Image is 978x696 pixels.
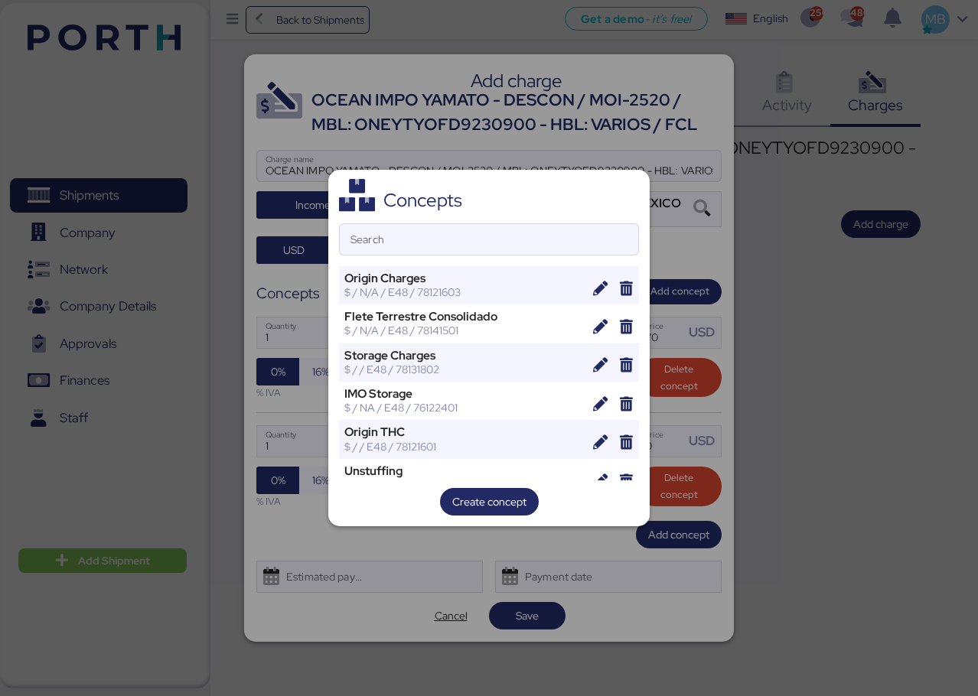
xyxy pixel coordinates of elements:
input: Search [340,224,638,255]
span: Create concept [452,493,526,511]
div: $ / N/A / E48 / 78121603 [344,285,582,299]
div: Origin THC [344,425,582,439]
div: Storage Charges [344,349,582,363]
div: Flete Terrestre Consolidado [344,310,582,324]
div: $ / N/A / E48 / 78141501 [344,324,582,337]
div: IMO Storage [344,387,582,401]
div: Unstuffing [344,464,582,478]
div: $ / NA / E48 / 76122401 [344,401,582,415]
div: Origin Charges [344,272,582,285]
button: Create concept [440,488,539,515]
div: $ / T/CBM / E48 / 78131802 [344,478,582,492]
div: $ / / E48 / 78131802 [344,363,582,376]
div: Concepts [383,194,462,207]
div: $ / / E48 / 78121601 [344,440,582,454]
